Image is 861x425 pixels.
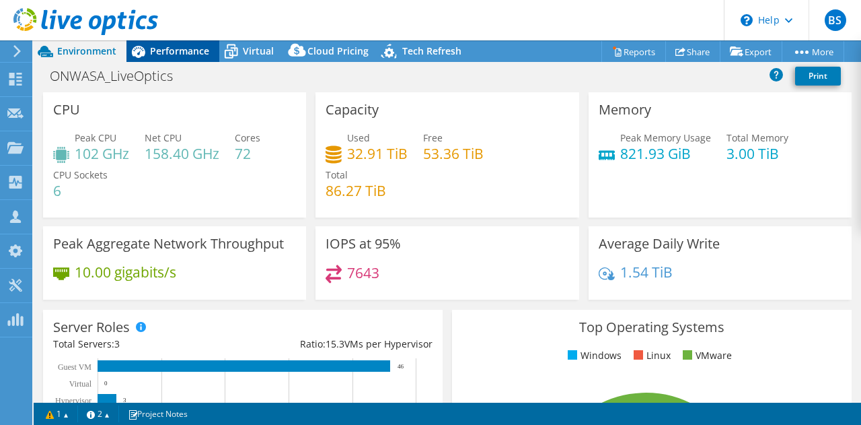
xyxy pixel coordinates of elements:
[423,146,484,161] h4: 53.36 TiB
[795,67,841,86] a: Print
[564,348,622,363] li: Windows
[243,44,274,57] span: Virtual
[630,348,671,363] li: Linux
[326,102,379,117] h3: Capacity
[599,236,720,251] h3: Average Daily Write
[726,146,788,161] h4: 3.00 TiB
[104,380,108,387] text: 0
[235,146,260,161] h4: 72
[599,102,651,117] h3: Memory
[53,102,80,117] h3: CPU
[114,337,120,350] span: 3
[57,44,116,57] span: Environment
[782,41,844,62] a: More
[145,131,182,144] span: Net CPU
[601,41,666,62] a: Reports
[825,9,846,31] span: BS
[326,168,348,181] span: Total
[118,405,197,422] a: Project Notes
[620,131,711,144] span: Peak Memory Usage
[36,405,78,422] a: 1
[326,236,401,251] h3: IOPS at 95%
[720,41,782,62] a: Export
[53,183,108,198] h4: 6
[326,183,386,198] h4: 86.27 TiB
[620,146,711,161] h4: 821.93 GiB
[53,320,130,335] h3: Server Roles
[69,379,92,389] text: Virtual
[665,41,720,62] a: Share
[123,397,126,403] text: 3
[726,131,788,144] span: Total Memory
[58,362,91,372] text: Guest VM
[235,131,260,144] span: Cores
[347,265,379,280] h4: 7643
[326,337,344,350] span: 15.3
[307,44,369,57] span: Cloud Pricing
[145,146,219,161] h4: 158.40 GHz
[53,236,284,251] h3: Peak Aggregate Network Throughput
[75,265,176,280] h4: 10.00 gigabits/s
[741,14,753,26] svg: \n
[75,146,129,161] h4: 102 GHz
[347,131,370,144] span: Used
[679,348,732,363] li: VMware
[53,337,243,352] div: Total Servers:
[55,396,91,405] text: Hypervisor
[77,405,119,422] a: 2
[402,44,461,57] span: Tech Refresh
[75,131,116,144] span: Peak CPU
[150,44,209,57] span: Performance
[243,337,433,352] div: Ratio: VMs per Hypervisor
[53,168,108,181] span: CPU Sockets
[620,265,673,280] h4: 1.54 TiB
[347,146,408,161] h4: 32.91 TiB
[398,363,404,370] text: 46
[44,69,194,84] h1: ONWASA_LiveOptics
[423,131,443,144] span: Free
[462,320,841,335] h3: Top Operating Systems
